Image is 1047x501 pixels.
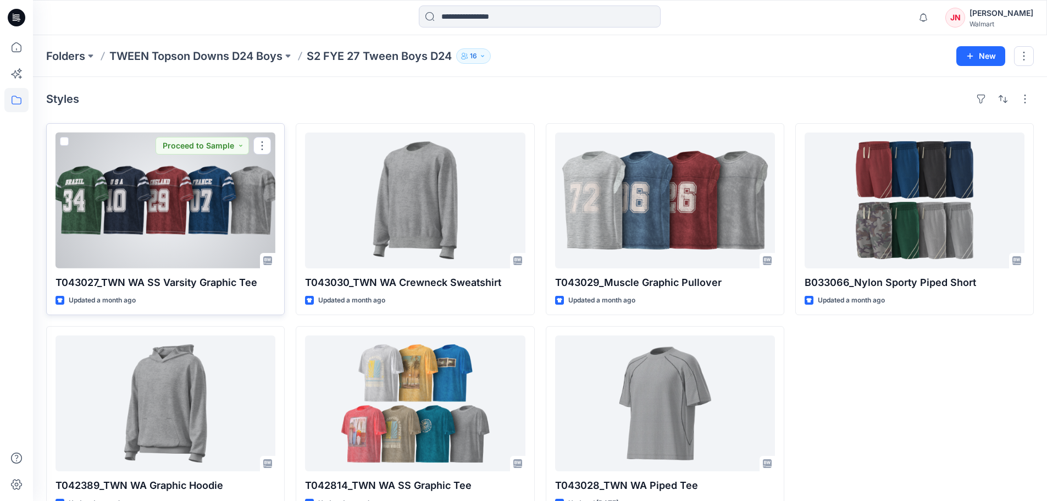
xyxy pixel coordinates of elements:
a: T043030_TWN WA Crewneck Sweatshirt [305,133,525,268]
p: T043028_TWN WA Piped Tee [555,478,775,493]
a: T042389_TWN WA Graphic Hoodie [56,335,275,471]
div: JN [945,8,965,27]
p: T043029_Muscle Graphic Pullover [555,275,775,290]
a: Folders [46,48,85,64]
p: T042389_TWN WA Graphic Hoodie [56,478,275,493]
a: T043027_TWN WA SS Varsity Graphic Tee [56,133,275,268]
a: TWEEN Topson Downs D24 Boys [109,48,282,64]
a: B033066_Nylon Sporty Piped Short [805,133,1024,268]
button: New [956,46,1005,66]
p: S2 FYE 27 Tween Boys D24 [307,48,452,64]
p: T043027_TWN WA SS Varsity Graphic Tee [56,275,275,290]
div: [PERSON_NAME] [970,7,1033,20]
p: 16 [470,50,477,62]
p: Updated a month ago [568,295,635,306]
button: 16 [456,48,491,64]
a: T043028_TWN WA Piped Tee [555,335,775,471]
p: Updated a month ago [318,295,385,306]
a: T042814_TWN WA SS Graphic Tee [305,335,525,471]
p: Updated a month ago [69,295,136,306]
h4: Styles [46,92,79,106]
p: Updated a month ago [818,295,885,306]
p: B033066_Nylon Sporty Piped Short [805,275,1024,290]
p: T043030_TWN WA Crewneck Sweatshirt [305,275,525,290]
div: Walmart [970,20,1033,28]
p: T042814_TWN WA SS Graphic Tee [305,478,525,493]
a: T043029_Muscle Graphic Pullover [555,133,775,268]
